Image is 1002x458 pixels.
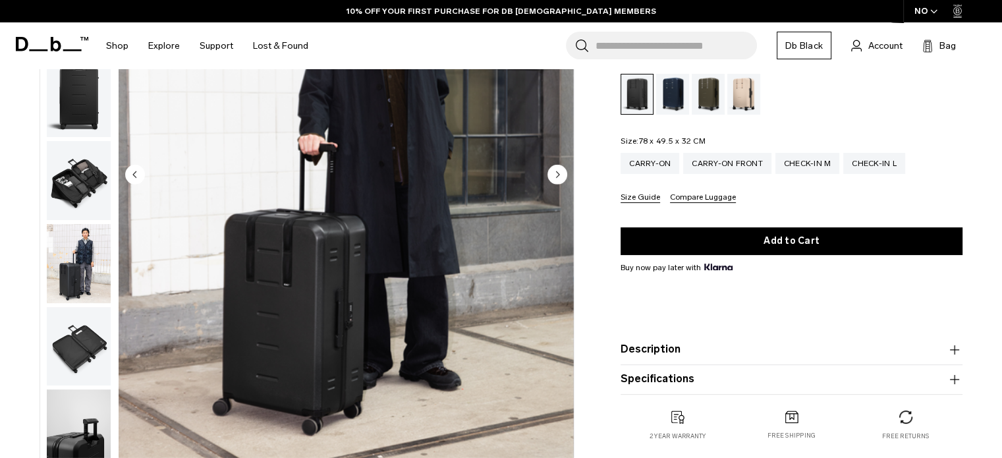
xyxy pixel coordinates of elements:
button: Ramverk Check-in Luggage Large Black Out [46,140,111,221]
a: Lost & Found [253,22,308,69]
legend: Size: [621,137,706,145]
span: Buy now pay later with [621,261,733,273]
img: Ramverk Check-in Luggage Large Black Out [47,307,111,386]
a: Check-in L [843,153,905,174]
button: Bag [922,38,956,53]
a: Blue Hour [656,74,689,115]
a: Explore [148,22,180,69]
a: Fogbow Beige [727,74,760,115]
img: Ramverk Check-in Luggage Large Black Out [47,141,111,220]
button: Description [621,341,962,357]
nav: Main Navigation [96,22,318,69]
button: Specifications [621,371,962,387]
img: {"height" => 20, "alt" => "Klarna"} [704,263,733,270]
button: Compare Luggage [670,193,736,203]
img: Ramverk Check-in Luggage Large Black Out [47,224,111,303]
p: Free shipping [767,431,816,440]
button: Previous slide [125,164,145,186]
button: Ramverk Check-in Luggage Large Black Out [46,57,111,138]
a: 10% OFF YOUR FIRST PURCHASE FOR DB [DEMOGRAPHIC_DATA] MEMBERS [347,5,656,17]
span: Account [868,39,903,53]
a: Black Out [621,74,654,115]
a: Forest Green [692,74,725,115]
button: Size Guide [621,193,660,203]
p: Free returns [882,431,929,440]
button: Next slide [547,164,567,186]
a: Support [200,22,233,69]
button: Ramverk Check-in Luggage Large Black Out [46,306,111,387]
a: Check-in M [775,153,840,174]
a: Db Black [777,32,831,59]
a: Carry-on Front [683,153,771,174]
img: Ramverk Check-in Luggage Large Black Out [47,58,111,137]
span: Bag [939,39,956,53]
button: Add to Cart [621,227,962,254]
a: Shop [106,22,128,69]
span: 78 x 49.5 x 32 CM [638,136,705,146]
a: Carry-on [621,153,679,174]
p: 2 year warranty [650,431,706,440]
button: Ramverk Check-in Luggage Large Black Out [46,223,111,304]
a: Account [851,38,903,53]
